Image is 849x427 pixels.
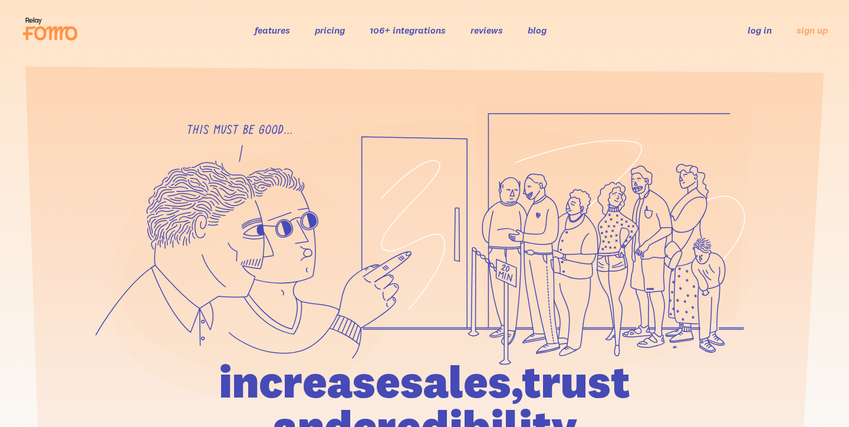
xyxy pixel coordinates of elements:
[797,24,828,37] a: sign up
[470,24,503,36] a: reviews
[315,24,345,36] a: pricing
[528,24,547,36] a: blog
[370,24,446,36] a: 106+ integrations
[748,24,772,36] a: log in
[255,24,290,36] a: features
